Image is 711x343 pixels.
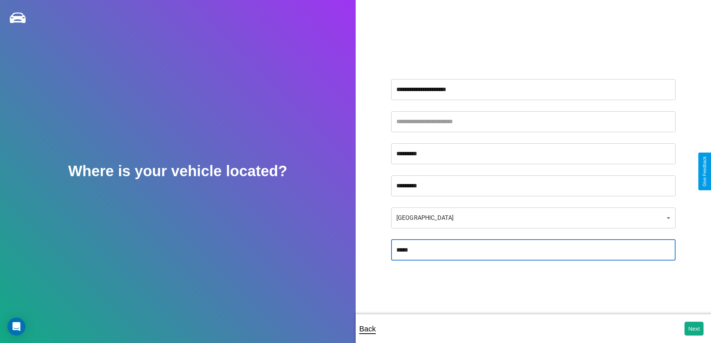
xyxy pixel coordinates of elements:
[702,156,707,187] div: Give Feedback
[359,322,376,336] p: Back
[391,208,676,228] div: [GEOGRAPHIC_DATA]
[685,322,704,336] button: Next
[7,318,25,336] div: Open Intercom Messenger
[68,163,287,180] h2: Where is your vehicle located?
